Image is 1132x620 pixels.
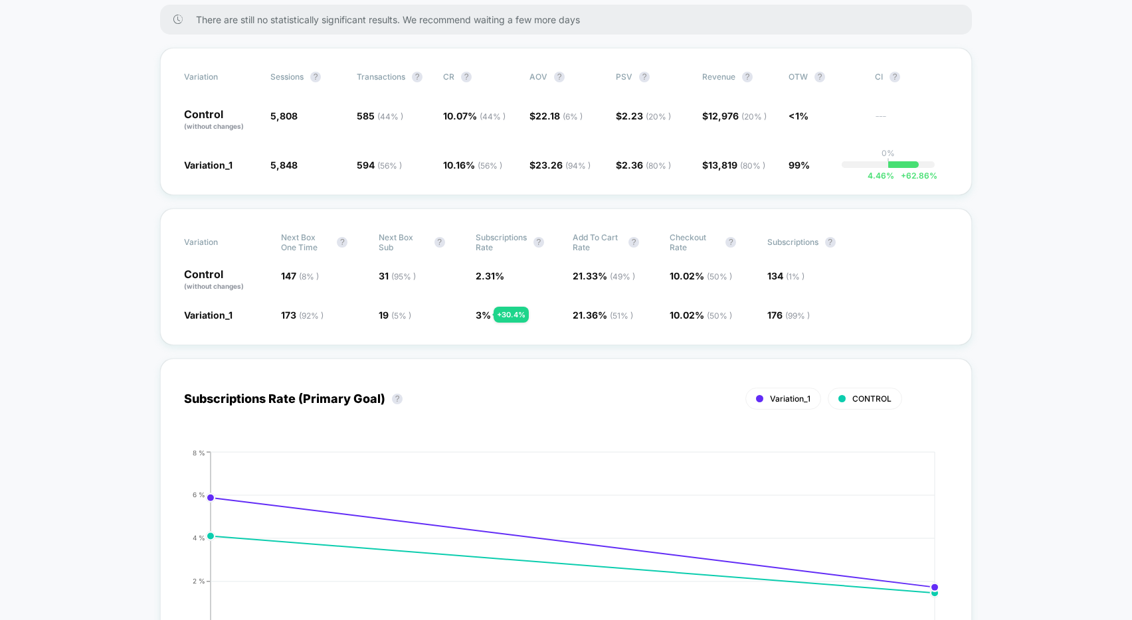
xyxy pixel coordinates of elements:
span: 4.46 % [868,171,894,181]
span: ( 56 % ) [377,161,402,171]
span: ( 6 % ) [563,112,583,121]
span: $ [616,159,671,171]
span: 594 [357,159,402,171]
tspan: 2 % [193,577,205,585]
span: 19 [379,309,411,321]
button: ? [628,237,639,248]
span: CR [443,72,454,82]
p: Control [184,269,268,291]
button: ? [412,72,423,82]
span: $ [529,159,591,171]
span: Checkout Rate [670,232,719,252]
span: CI [875,72,948,82]
button: ? [639,72,650,82]
span: Subscriptions Rate [476,232,527,252]
span: ( 8 % ) [299,271,319,281]
span: ( 80 % ) [646,161,671,171]
tspan: 6 % [193,491,205,499]
tspan: 4 % [193,534,205,542]
span: 10.02 % [670,309,732,321]
button: ? [461,72,472,82]
span: Variation_1 [184,159,233,171]
button: ? [337,237,347,248]
button: ? [890,72,900,82]
span: $ [529,110,583,121]
span: 21.33 % [573,270,635,281]
span: 176 [767,309,810,321]
span: ( 49 % ) [610,271,635,281]
span: $ [702,110,767,121]
span: $ [702,159,765,171]
span: ( 94 % ) [565,161,591,171]
span: 2.36 [622,159,671,171]
tspan: 8 % [193,448,205,456]
span: --- [875,112,948,131]
button: ? [554,72,565,82]
span: Next Box One Time [281,232,330,252]
span: Transactions [357,72,405,82]
span: 147 [281,270,319,281]
span: (without changes) [184,282,244,290]
span: 10.16 % [443,159,502,171]
button: ? [725,237,736,248]
span: PSV [616,72,632,82]
span: Sessions [270,72,304,82]
span: OTW [789,72,862,82]
span: 585 [357,110,403,121]
span: ( 44 % ) [377,112,403,121]
span: 22.18 [535,110,583,121]
span: 2.31 % [476,270,504,281]
span: ( 51 % ) [610,311,633,321]
span: Add To Cart Rate [573,232,622,252]
button: ? [392,394,403,404]
span: Next Box Sub [379,232,428,252]
span: Variation_1 [184,309,233,321]
span: 99% [789,159,810,171]
span: ( 5 % ) [391,311,411,321]
span: Subscriptions [767,237,818,247]
span: 5,848 [270,159,298,171]
span: 134 [767,270,804,281]
span: ( 99 % ) [785,311,810,321]
span: Variation_1 [770,394,810,404]
button: ? [814,72,825,82]
span: There are still no statistically significant results. We recommend waiting a few more days [196,14,945,25]
span: (without changes) [184,122,244,130]
span: ( 1 % ) [786,271,804,281]
button: ? [825,237,836,248]
p: 0% [882,148,895,158]
span: AOV [529,72,547,82]
button: ? [310,72,321,82]
span: $ [616,110,671,121]
span: + [901,171,906,181]
span: 10.02 % [670,270,732,281]
span: 2.23 [622,110,671,121]
button: ? [742,72,753,82]
span: ( 20 % ) [646,112,671,121]
p: | [887,158,890,168]
span: 10.07 % [443,110,506,121]
span: 5,808 [270,110,298,121]
span: ( 92 % ) [299,311,324,321]
p: Control [184,109,257,131]
button: ? [533,237,544,248]
span: 13,819 [708,159,765,171]
span: 21.36 % [573,309,633,321]
span: 31 [379,270,416,281]
span: <1% [789,110,808,121]
span: Variation [184,72,257,82]
span: 3 % [476,309,491,321]
span: ( 80 % ) [740,161,765,171]
span: 62.86 % [894,171,937,181]
span: Revenue [702,72,735,82]
span: ( 20 % ) [741,112,767,121]
div: + 30.4 % [494,307,529,323]
span: ( 50 % ) [707,271,732,281]
span: ( 44 % ) [480,112,506,121]
span: ( 95 % ) [391,271,416,281]
span: ( 56 % ) [478,161,502,171]
span: 12,976 [708,110,767,121]
span: ( 50 % ) [707,311,732,321]
span: 173 [281,309,324,321]
button: ? [434,237,445,248]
